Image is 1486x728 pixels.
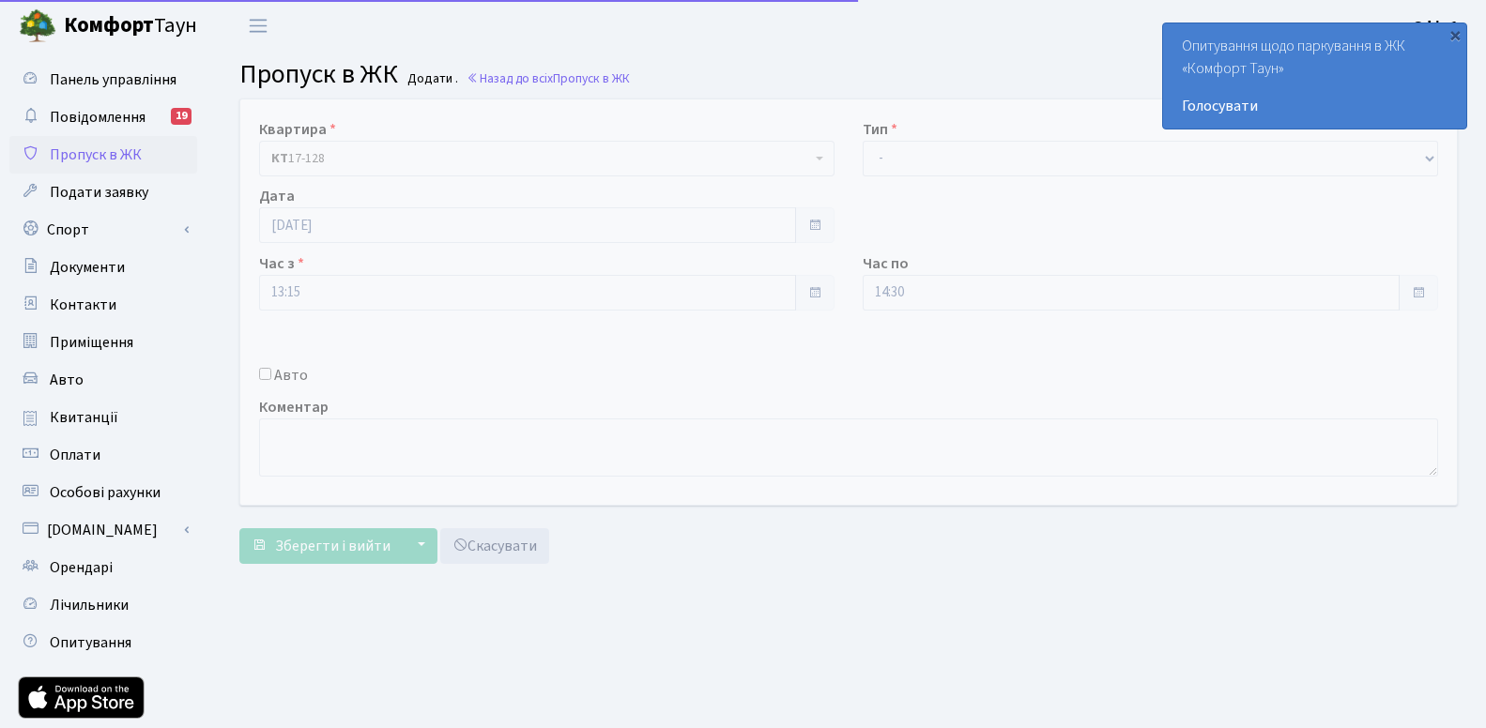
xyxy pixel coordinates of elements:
label: Авто [274,364,308,387]
label: Час по [863,252,909,275]
a: Скасувати [440,528,549,564]
span: Таун [64,10,197,42]
a: Квитанції [9,399,197,436]
a: Опитування [9,624,197,661]
a: Подати заявку [9,174,197,211]
span: Зберегти і вийти [275,536,391,556]
span: Контакти [50,295,116,315]
span: Орендарі [50,557,113,578]
b: Офіс 1. [1413,16,1463,37]
label: Дата [259,185,295,207]
span: <b>КТ</b>&nbsp;&nbsp;&nbsp;&nbsp;17-128 [259,141,835,176]
span: Документи [50,257,125,278]
label: Час з [259,252,304,275]
a: Лічильники [9,586,197,624]
a: Контакти [9,286,197,324]
a: Приміщення [9,324,197,361]
span: Повідомлення [50,107,146,128]
a: Пропуск в ЖК [9,136,197,174]
label: Коментар [259,396,329,418]
label: Тип [863,118,897,141]
span: Авто [50,370,84,390]
span: Особові рахунки [50,482,161,503]
a: Оплати [9,436,197,474]
span: Пропуск в ЖК [553,69,630,87]
div: Опитування щодо паркування в ЖК «Комфорт Таун» [1163,23,1466,129]
span: Опитування [50,632,131,653]
span: Пропуск в ЖК [50,144,142,165]
a: [DOMAIN_NAME] [9,511,197,549]
div: 19 [171,108,191,125]
span: Квитанції [50,407,118,428]
small: Додати . [404,71,458,87]
img: logo.png [19,8,56,45]
span: Подати заявку [50,182,148,203]
b: КТ [271,149,288,168]
button: Переключити навігацію [235,10,282,41]
a: Панель управління [9,61,197,99]
a: Особові рахунки [9,474,197,511]
a: Орендарі [9,549,197,586]
a: Голосувати [1182,95,1448,117]
a: Назад до всіхПропуск в ЖК [467,69,630,87]
a: Спорт [9,211,197,249]
a: Повідомлення19 [9,99,197,136]
span: Приміщення [50,332,133,353]
div: × [1446,25,1464,44]
span: Пропуск в ЖК [239,55,398,93]
span: Оплати [50,445,100,465]
a: Офіс 1. [1413,15,1463,38]
a: Авто [9,361,197,399]
a: Документи [9,249,197,286]
b: Комфорт [64,10,154,40]
span: Панель управління [50,69,176,90]
span: <b>КТ</b>&nbsp;&nbsp;&nbsp;&nbsp;17-128 [271,149,811,168]
button: Зберегти і вийти [239,528,403,564]
label: Квартира [259,118,336,141]
span: Лічильники [50,595,129,615]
